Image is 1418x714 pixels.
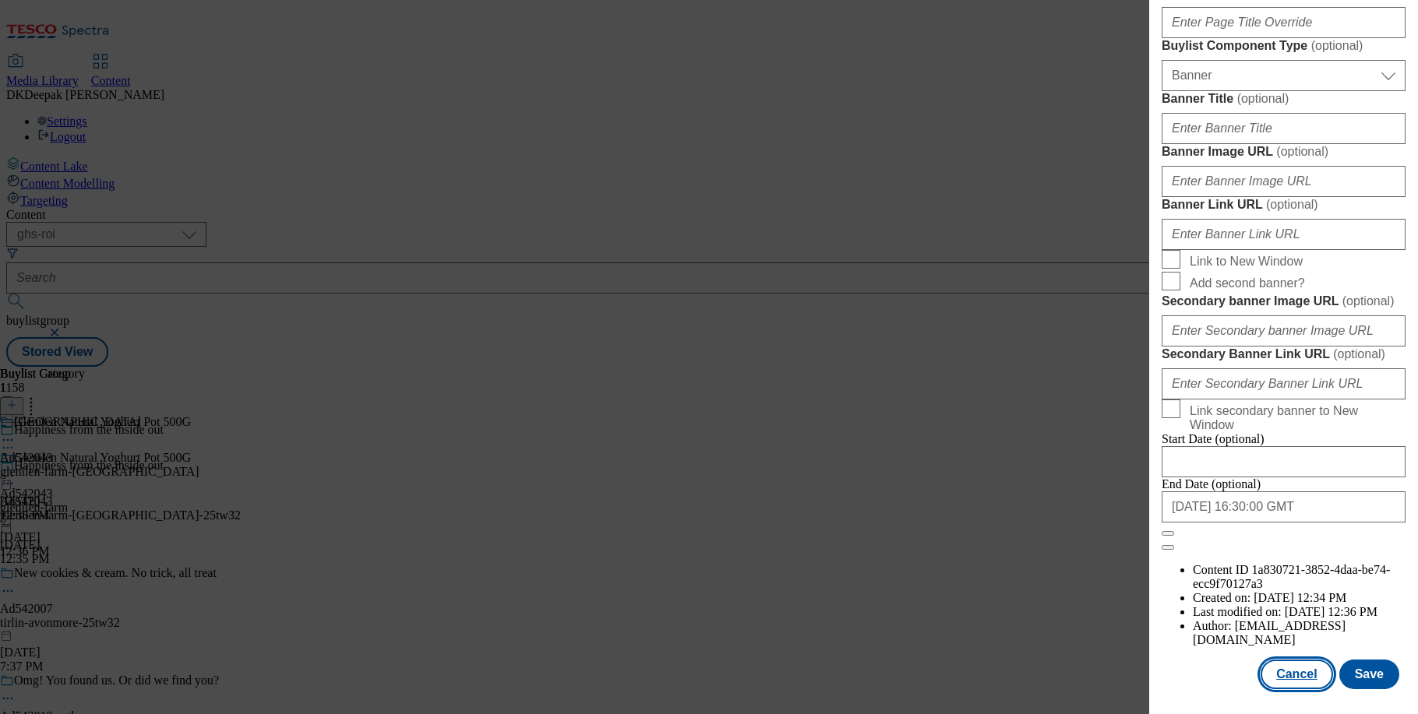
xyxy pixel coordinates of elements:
span: Link to New Window [1190,255,1303,269]
input: Enter Date [1162,446,1406,477]
input: Enter Date [1162,491,1406,522]
li: Author: [1193,619,1406,647]
label: Banner Image URL [1162,144,1406,160]
label: Buylist Component Type [1162,38,1406,54]
li: Created on: [1193,591,1406,605]
button: Close [1162,531,1174,536]
span: Link secondary banner to New Window [1190,404,1399,432]
input: Enter Banner Title [1162,113,1406,144]
input: Enter Secondary Banner Link URL [1162,368,1406,399]
input: Enter Secondary banner Image URL [1162,315,1406,346]
button: Save [1339,659,1399,689]
span: ( optional ) [1276,145,1328,158]
span: ( optional ) [1237,92,1289,105]
span: 1a830721-3852-4daa-be74-ecc9f70127a3 [1193,563,1390,590]
button: Cancel [1261,659,1332,689]
li: Last modified on: [1193,605,1406,619]
input: Enter Banner Image URL [1162,166,1406,197]
span: [EMAIL_ADDRESS][DOMAIN_NAME] [1193,619,1346,646]
li: Content ID [1193,563,1406,591]
label: Banner Title [1162,91,1406,107]
input: Enter Page Title Override [1162,7,1406,38]
span: ( optional ) [1266,198,1318,211]
span: [DATE] 12:36 PM [1285,605,1377,618]
label: Secondary Banner Link URL [1162,346,1406,362]
span: Start Date (optional) [1162,432,1265,445]
input: Enter Banner Link URL [1162,219,1406,250]
span: ( optional ) [1342,294,1395,308]
span: Add second banner? [1190,276,1305,290]
label: Banner Link URL [1162,197,1406,213]
span: ( optional ) [1333,347,1385,361]
label: Secondary banner Image URL [1162,294,1406,309]
span: ( optional ) [1311,39,1363,52]
span: End Date (optional) [1162,477,1261,491]
span: [DATE] 12:34 PM [1254,591,1346,604]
